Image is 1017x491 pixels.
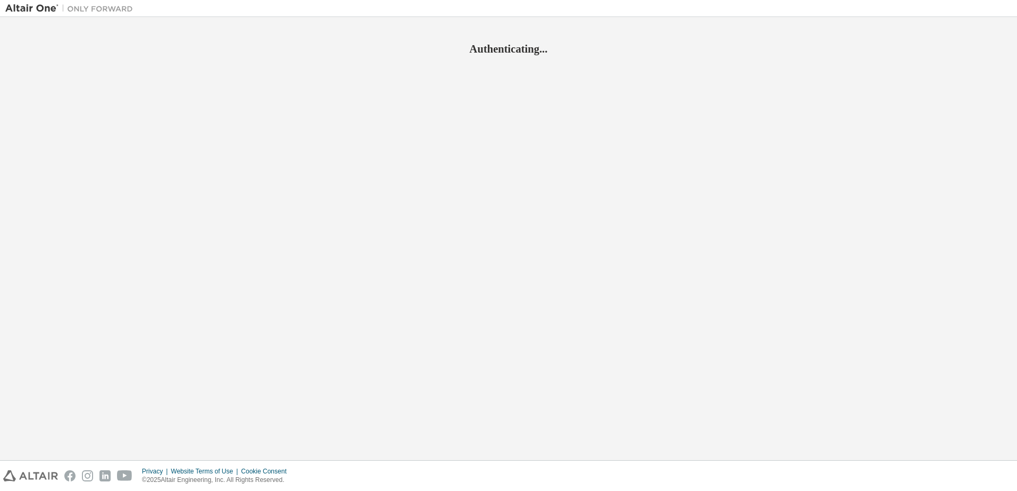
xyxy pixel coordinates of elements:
img: facebook.svg [64,470,76,481]
h2: Authenticating... [5,42,1012,56]
img: altair_logo.svg [3,470,58,481]
img: linkedin.svg [99,470,111,481]
img: youtube.svg [117,470,132,481]
div: Website Terms of Use [171,467,241,476]
img: Altair One [5,3,138,14]
div: Privacy [142,467,171,476]
img: instagram.svg [82,470,93,481]
div: Cookie Consent [241,467,293,476]
p: © 2025 Altair Engineering, Inc. All Rights Reserved. [142,476,293,485]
